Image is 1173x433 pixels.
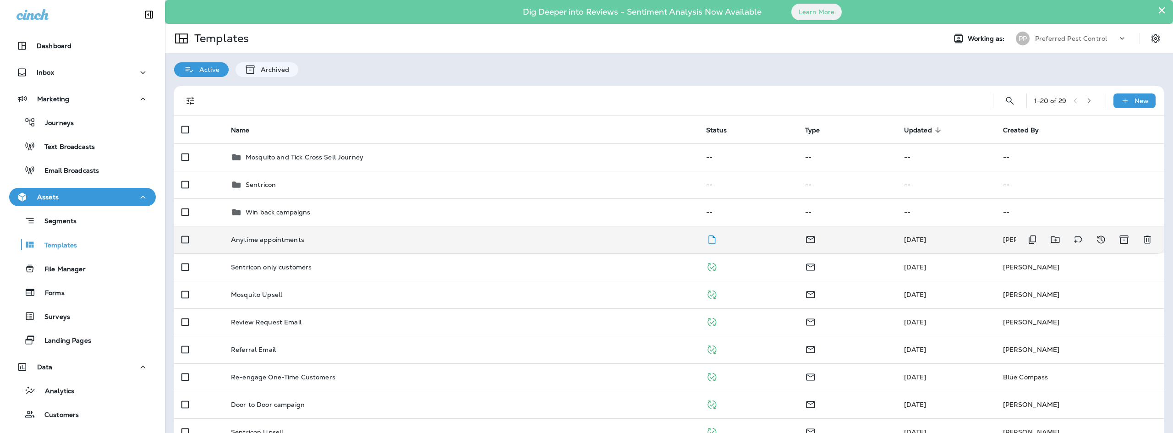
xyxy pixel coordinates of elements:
span: Published [706,317,718,325]
p: Archived [256,66,289,73]
td: [PERSON_NAME] [996,336,1164,363]
td: -- [897,171,996,198]
button: Settings [1147,30,1164,47]
button: File Manager [9,259,156,278]
span: Brian Smith [904,318,926,326]
span: Name [231,126,250,134]
td: -- [897,198,996,226]
p: Templates [35,241,77,250]
button: Forms [9,283,156,302]
p: Landing Pages [35,337,91,345]
span: Type [805,126,832,134]
td: -- [996,171,1164,198]
p: Active [195,66,219,73]
td: -- [699,143,798,171]
p: Surveys [35,313,70,322]
p: Anytime appointments [231,236,304,243]
span: Email [805,317,816,325]
p: Marketing [37,95,69,103]
p: Referral Email [231,346,276,353]
p: New [1135,97,1149,104]
span: Created By [1003,126,1039,134]
span: Andy Smith [904,236,926,244]
p: Analytics [36,387,74,396]
td: -- [798,143,897,171]
span: J-P Scoville [904,345,926,354]
p: Inbox [37,69,54,76]
span: Updated [904,126,932,134]
td: [PERSON_NAME] [996,281,1164,308]
span: Draft [706,235,718,243]
td: -- [996,143,1164,171]
div: 1 - 20 of 29 [1034,97,1066,104]
span: Email [805,262,816,270]
td: -- [798,198,897,226]
td: [PERSON_NAME] [996,226,1114,253]
button: Move to folder [1046,230,1064,249]
span: Published [706,400,718,408]
p: Mosquito Upsell [231,291,282,298]
td: -- [996,198,1164,226]
button: Learn More [791,4,842,20]
p: Journeys [36,119,74,128]
button: Add tags [1069,230,1087,249]
p: Re-engage One-Time Customers [231,373,335,381]
button: Text Broadcasts [9,137,156,156]
span: Name [231,126,262,134]
button: Customers [9,405,156,424]
span: Email [805,235,816,243]
td: -- [699,198,798,226]
td: [PERSON_NAME] [996,391,1164,418]
span: Working as: [968,35,1007,43]
button: Marketing [9,90,156,108]
p: Forms [36,289,65,298]
p: Email Broadcasts [35,167,99,175]
p: Segments [35,217,77,226]
span: Status [706,126,727,134]
td: -- [798,171,897,198]
p: Assets [37,193,59,201]
button: View Changelog [1092,230,1110,249]
p: Dashboard [37,42,71,49]
span: Created By [1003,126,1051,134]
p: Sentricon only customers [231,263,312,271]
button: Surveys [9,307,156,326]
span: Type [805,126,820,134]
button: Email Broadcasts [9,160,156,180]
td: [PERSON_NAME] [996,253,1164,281]
span: Published [706,290,718,298]
span: Frank Carreno [904,263,926,271]
td: Blue Compass [996,363,1164,391]
p: Win back campaigns [246,208,311,216]
button: Journeys [9,113,156,132]
button: Filters [181,92,200,110]
button: Templates [9,235,156,254]
td: -- [699,171,798,198]
td: -- [897,143,996,171]
p: File Manager [35,265,86,274]
button: Analytics [9,381,156,400]
span: Email [805,400,816,408]
span: Email [805,345,816,353]
span: Published [706,262,718,270]
span: Updated [904,126,944,134]
button: Duplicate [1023,230,1041,249]
button: Archive [1115,230,1134,249]
button: Close [1157,3,1166,17]
p: Preferred Pest Control [1035,35,1107,42]
span: Email [805,372,816,380]
div: PP [1016,32,1030,45]
p: Data [37,363,53,371]
span: Published [706,345,718,353]
span: Brian Smith [904,290,926,299]
p: Customers [35,411,79,420]
p: Sentricon [246,181,276,188]
button: Assets [9,188,156,206]
p: Review Request Email [231,318,301,326]
span: Published [706,372,718,380]
button: Collapse Sidebar [136,5,162,24]
p: Mosquito and Tick Cross Sell Journey [246,153,363,161]
button: Segments [9,211,156,230]
span: Email [805,290,816,298]
button: Delete [1138,230,1157,249]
